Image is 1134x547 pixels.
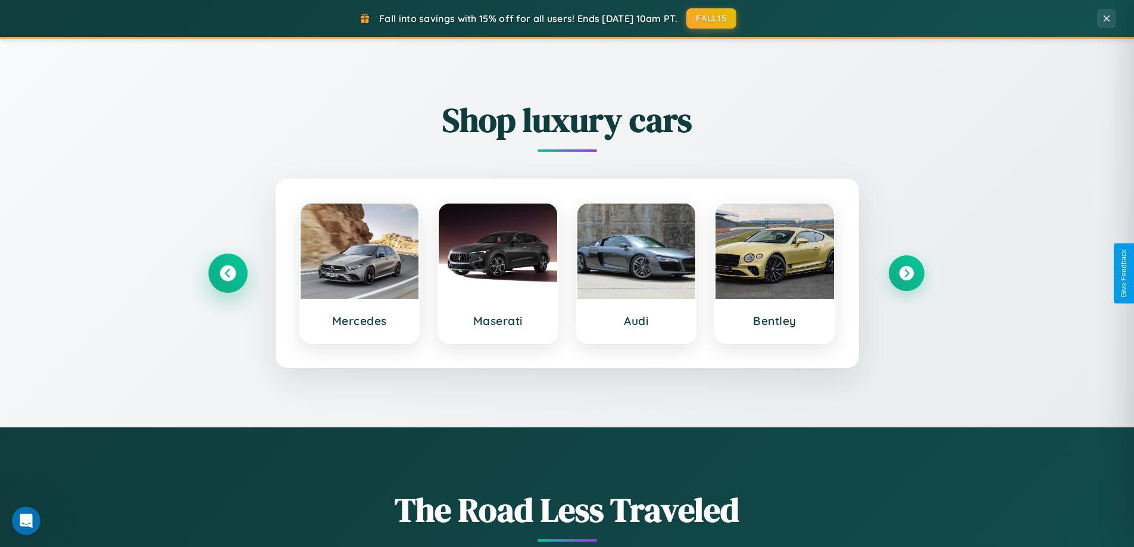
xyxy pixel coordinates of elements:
[1120,249,1128,298] div: Give Feedback
[727,314,822,328] h3: Bentley
[379,12,677,24] span: Fall into savings with 15% off for all users! Ends [DATE] 10am PT.
[210,487,924,533] h1: The Road Less Traveled
[313,314,407,328] h3: Mercedes
[589,314,684,328] h3: Audi
[451,314,545,328] h3: Maserati
[686,8,736,29] button: FALL15
[12,507,40,535] iframe: Intercom live chat
[210,97,924,143] h2: Shop luxury cars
